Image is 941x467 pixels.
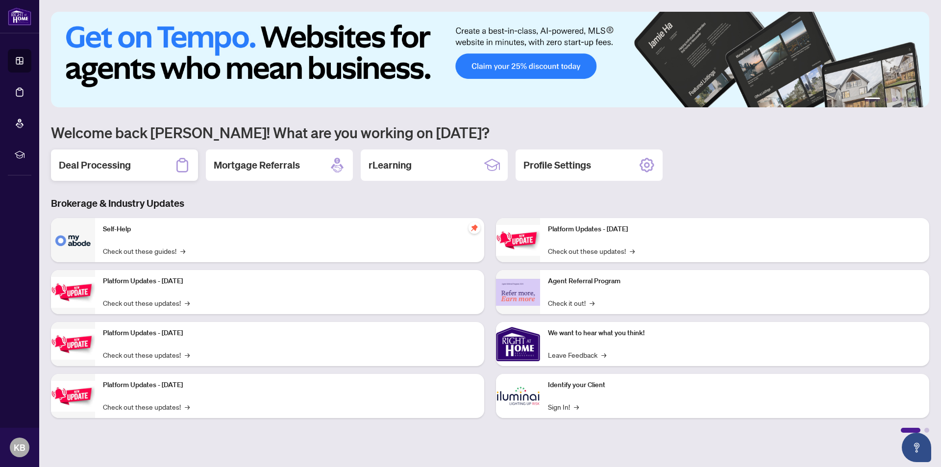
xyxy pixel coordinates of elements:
[548,328,921,339] p: We want to hear what you think!
[548,276,921,287] p: Agent Referral Program
[51,329,95,360] img: Platform Updates - July 21, 2025
[496,374,540,418] img: Identify your Client
[103,349,190,360] a: Check out these updates!→
[496,279,540,306] img: Agent Referral Program
[103,224,476,235] p: Self-Help
[601,349,606,360] span: →
[590,297,594,308] span: →
[14,441,25,454] span: KB
[548,224,921,235] p: Platform Updates - [DATE]
[185,349,190,360] span: →
[884,98,888,101] button: 2
[51,218,95,262] img: Self-Help
[548,349,606,360] a: Leave Feedback→
[865,98,880,101] button: 1
[496,322,540,366] img: We want to hear what you think!
[916,98,919,101] button: 6
[51,381,95,412] img: Platform Updates - July 8, 2025
[8,7,31,25] img: logo
[180,246,185,256] span: →
[103,297,190,308] a: Check out these updates!→
[103,380,476,391] p: Platform Updates - [DATE]
[103,328,476,339] p: Platform Updates - [DATE]
[548,401,579,412] a: Sign In!→
[103,401,190,412] a: Check out these updates!→
[548,297,594,308] a: Check it out!→
[51,12,929,107] img: Slide 0
[103,276,476,287] p: Platform Updates - [DATE]
[103,246,185,256] a: Check out these guides!→
[902,433,931,462] button: Open asap
[523,158,591,172] h2: Profile Settings
[51,123,929,142] h1: Welcome back [PERSON_NAME]! What are you working on [DATE]?
[59,158,131,172] h2: Deal Processing
[185,297,190,308] span: →
[496,225,540,256] img: Platform Updates - June 23, 2025
[630,246,635,256] span: →
[892,98,896,101] button: 3
[469,222,480,234] span: pushpin
[214,158,300,172] h2: Mortgage Referrals
[51,277,95,308] img: Platform Updates - September 16, 2025
[51,197,929,210] h3: Brokerage & Industry Updates
[185,401,190,412] span: →
[548,246,635,256] a: Check out these updates!→
[369,158,412,172] h2: rLearning
[548,380,921,391] p: Identify your Client
[908,98,912,101] button: 5
[900,98,904,101] button: 4
[574,401,579,412] span: →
